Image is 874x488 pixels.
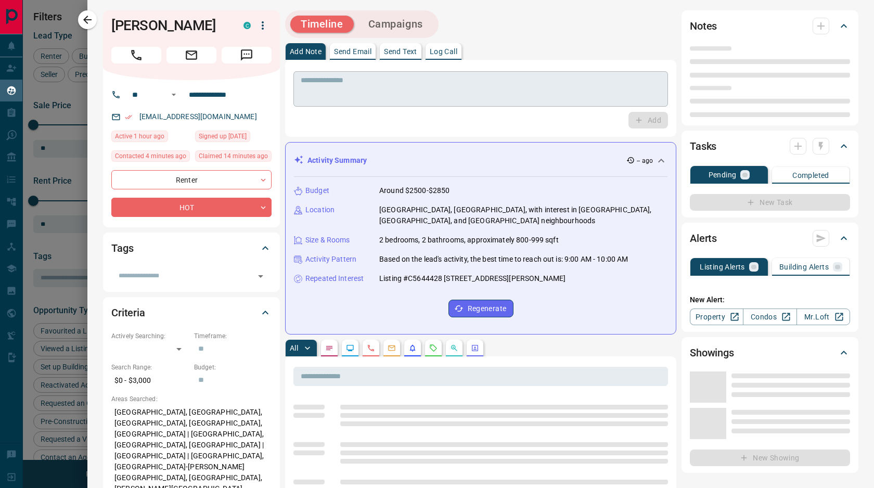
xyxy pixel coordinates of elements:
p: Listing Alerts [700,263,745,271]
div: Tags [111,236,272,261]
p: $0 - $3,000 [111,372,189,389]
svg: Email Verified [125,113,132,121]
h2: Tasks [690,138,716,155]
button: Timeline [290,16,354,33]
div: Tasks [690,134,850,159]
a: Property [690,309,743,325]
span: Email [166,47,216,63]
div: Showings [690,340,850,365]
p: Add Note [290,48,322,55]
p: Repeated Interest [305,273,364,284]
div: condos.ca [243,22,251,29]
div: Criteria [111,300,272,325]
svg: Calls [367,344,375,352]
p: Pending [709,171,737,178]
button: Campaigns [358,16,433,33]
p: -- ago [637,156,653,165]
p: Search Range: [111,363,189,372]
h2: Notes [690,18,717,34]
p: New Alert: [690,294,850,305]
div: Fri Sep 12 2025 [111,150,190,165]
div: Renter [111,170,272,189]
p: [GEOGRAPHIC_DATA], [GEOGRAPHIC_DATA], with interest in [GEOGRAPHIC_DATA], [GEOGRAPHIC_DATA], and ... [379,204,667,226]
p: Listing #C5644428 [STREET_ADDRESS][PERSON_NAME] [379,273,565,284]
svg: Requests [429,344,438,352]
span: Active 1 hour ago [115,131,164,142]
button: Open [253,269,268,284]
div: Fri Sep 12 2025 [195,150,272,165]
span: Message [222,47,272,63]
div: Activity Summary-- ago [294,151,667,170]
span: Signed up [DATE] [199,131,247,142]
div: Fri Sep 12 2025 [111,131,190,145]
a: [EMAIL_ADDRESS][DOMAIN_NAME] [139,112,257,121]
p: Send Email [334,48,371,55]
p: Building Alerts [779,263,829,271]
h1: [PERSON_NAME] [111,17,228,34]
h2: Criteria [111,304,145,321]
p: All [290,344,298,352]
p: Activity Summary [307,155,367,166]
span: Call [111,47,161,63]
p: Activity Pattern [305,254,356,265]
p: Budget: [194,363,272,372]
p: Location [305,204,335,215]
p: Timeframe: [194,331,272,341]
a: Condos [743,309,796,325]
button: Regenerate [448,300,513,317]
svg: Notes [325,344,333,352]
button: Open [168,88,180,101]
div: Alerts [690,226,850,251]
div: Notes [690,14,850,38]
p: Log Call [430,48,457,55]
h2: Showings [690,344,734,361]
svg: Lead Browsing Activity [346,344,354,352]
svg: Opportunities [450,344,458,352]
span: Claimed 14 minutes ago [199,151,268,161]
p: 2 bedrooms, 2 bathrooms, approximately 800-999 sqft [379,235,559,246]
span: Contacted 4 minutes ago [115,151,186,161]
div: Mon Oct 17 2022 [195,131,272,145]
svg: Emails [388,344,396,352]
p: Actively Searching: [111,331,189,341]
p: Size & Rooms [305,235,350,246]
p: Budget [305,185,329,196]
p: Around $2500-$2850 [379,185,449,196]
h2: Alerts [690,230,717,247]
p: Send Text [384,48,417,55]
p: Completed [792,172,829,179]
p: Based on the lead's activity, the best time to reach out is: 9:00 AM - 10:00 AM [379,254,628,265]
svg: Listing Alerts [408,344,417,352]
p: Areas Searched: [111,394,272,404]
svg: Agent Actions [471,344,479,352]
a: Mr.Loft [796,309,850,325]
div: HOT [111,198,272,217]
h2: Tags [111,240,133,256]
